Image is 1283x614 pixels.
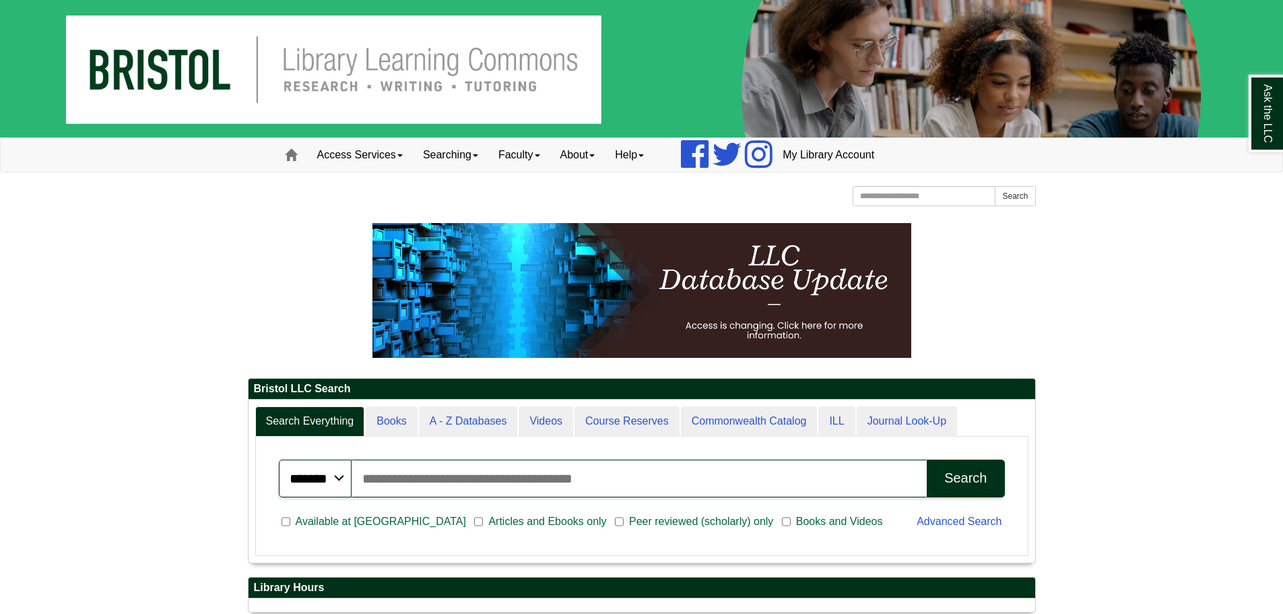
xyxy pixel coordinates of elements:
[605,138,654,172] a: Help
[944,470,987,486] div: Search
[681,406,818,437] a: Commonwealth Catalog
[782,516,791,528] input: Books and Videos
[249,379,1035,400] h2: Bristol LLC Search
[818,406,855,437] a: ILL
[927,460,1004,497] button: Search
[519,406,573,437] a: Videos
[290,514,471,530] span: Available at [GEOGRAPHIC_DATA]
[772,138,884,172] a: My Library Account
[413,138,488,172] a: Searching
[474,516,483,528] input: Articles and Ebooks only
[249,578,1035,598] h2: Library Hours
[857,406,957,437] a: Journal Look-Up
[307,138,413,172] a: Access Services
[372,223,911,358] img: HTML tutorial
[615,516,624,528] input: Peer reviewed (scholarly) only
[550,138,605,172] a: About
[366,406,417,437] a: Books
[488,138,550,172] a: Faculty
[483,514,612,530] span: Articles and Ebooks only
[624,514,779,530] span: Peer reviewed (scholarly) only
[255,406,365,437] a: Search Everything
[995,186,1035,206] button: Search
[917,516,1001,527] a: Advanced Search
[419,406,518,437] a: A - Z Databases
[791,514,888,530] span: Books and Videos
[574,406,680,437] a: Course Reserves
[282,516,290,528] input: Available at [GEOGRAPHIC_DATA]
